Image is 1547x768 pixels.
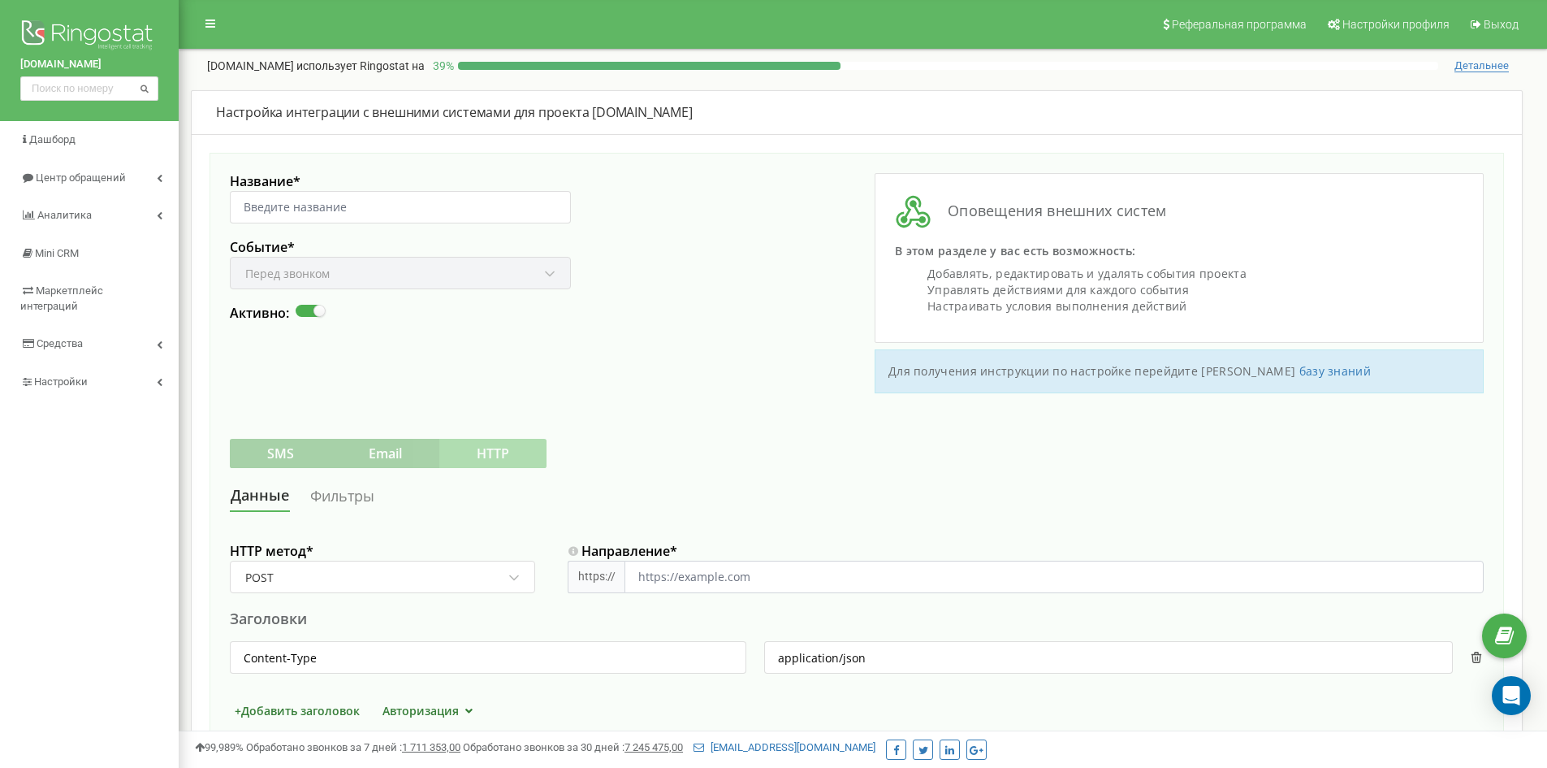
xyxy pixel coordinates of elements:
li: Добавлять, редактировать и удалять события проекта [927,266,1463,282]
span: Средства [37,337,83,349]
input: https://example.com [624,561,1484,593]
span: Обработано звонков за 30 дней : [463,741,683,753]
a: [DOMAIN_NAME] [20,57,158,72]
p: 39 % [425,58,458,74]
span: Маркетплейс интеграций [20,284,103,312]
span: Обработано звонков за 7 дней : [246,741,460,753]
button: +Добавить заголовок [230,702,365,719]
span: Mini CRM [35,247,79,259]
span: Выход [1484,18,1519,31]
a: [EMAIL_ADDRESS][DOMAIN_NAME] [694,741,875,753]
span: Настройки профиля [1342,18,1450,31]
label: Активно: [230,305,289,323]
div: Open Intercom Messenger [1492,676,1531,715]
img: Ringostat logo [20,16,158,57]
p: [DOMAIN_NAME] [207,58,425,74]
span: 99,989% [195,741,244,753]
li: Управлять действиями для каждого события [927,282,1463,298]
span: использует Ringostat на [296,59,425,72]
div: Заголовки [230,609,1484,629]
a: Данные [230,481,290,512]
label: HTTP метод * [230,543,535,561]
span: Дашборд [29,133,76,145]
p: В этом разделе у вас есть возможность: [895,243,1463,259]
span: Аналитика [37,209,92,221]
input: значение [764,641,1453,674]
li: Настраивать условия выполнения действий [927,298,1463,315]
div: POST [245,571,274,585]
a: базу знаний [1299,363,1371,379]
input: имя [230,641,746,674]
button: Авторизация [378,702,482,719]
a: Фильтры [309,481,375,511]
label: Направление * [568,543,1484,561]
span: Реферальная программа [1172,18,1307,31]
input: Введите название [230,191,571,223]
span: Настройки [34,375,88,388]
u: 7 245 475,00 [624,741,683,753]
u: 1 711 353,00 [402,741,460,753]
label: Название * [230,173,571,191]
div: https:// [568,561,624,593]
p: Для получения инструкции по настройке перейдите [PERSON_NAME] [888,363,1470,380]
span: Детальнее [1454,59,1509,72]
div: Настройка интеграции с внешними системами для проекта [DOMAIN_NAME] [216,103,1497,122]
h3: Оповещения внешних систем [895,193,1463,230]
span: Центр обращений [36,171,126,184]
input: Поиск по номеру [20,76,158,101]
label: Событие * [230,239,571,257]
